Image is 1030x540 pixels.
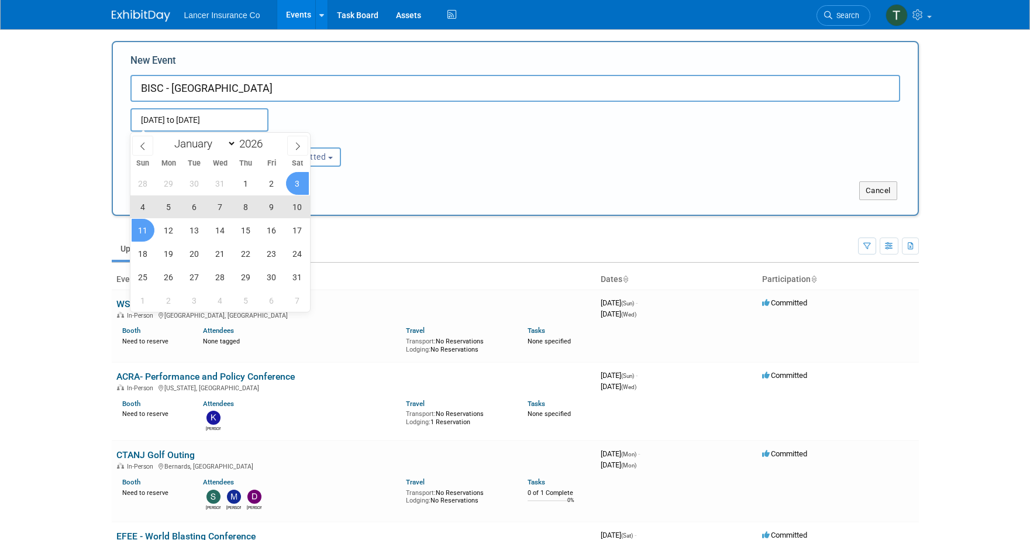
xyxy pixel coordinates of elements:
[116,449,195,460] a: CTANJ Golf Outing
[209,266,232,288] span: January 28, 2026
[209,289,232,312] span: February 4, 2026
[762,531,807,539] span: Committed
[235,266,257,288] span: January 29, 2026
[233,160,259,167] span: Thu
[209,219,232,242] span: January 14, 2026
[635,531,636,539] span: -
[406,489,436,497] span: Transport:
[406,408,510,426] div: No Reservations 1 Reservation
[260,219,283,242] span: January 16, 2026
[621,462,636,469] span: (Mon)
[636,371,638,380] span: -
[132,266,154,288] span: January 25, 2026
[130,75,900,102] input: Name of Trade Show / Conference
[762,298,807,307] span: Committed
[528,478,545,486] a: Tasks
[130,160,156,167] span: Sun
[203,478,234,486] a: Attendees
[127,312,157,319] span: In-Person
[127,463,157,470] span: In-Person
[406,338,436,345] span: Transport:
[261,132,375,147] div: Participation:
[286,266,309,288] span: January 31, 2026
[528,338,571,345] span: None specified
[122,478,140,486] a: Booth
[621,373,634,379] span: (Sun)
[235,242,257,265] span: January 22, 2026
[122,408,186,418] div: Need to reserve
[122,487,186,497] div: Need to reserve
[406,478,425,486] a: Travel
[227,490,241,504] img: Matt Mushorn
[122,335,186,346] div: Need to reserve
[621,311,636,318] span: (Wed)
[284,160,310,167] span: Sat
[636,298,638,307] span: -
[116,298,247,309] a: WSIA Annual Marketplace 2025
[127,384,157,392] span: In-Person
[406,497,430,504] span: Lodging:
[203,335,397,346] div: None tagged
[886,4,908,26] img: Terrence Forrest
[260,172,283,195] span: January 2, 2026
[601,309,636,318] span: [DATE]
[206,490,221,504] img: Steven O'Shea
[601,298,638,307] span: [DATE]
[247,504,261,511] div: Dennis Kelly
[601,371,638,380] span: [DATE]
[638,449,640,458] span: -
[811,274,817,284] a: Sort by Participation Type
[817,5,870,26] a: Search
[406,418,430,426] span: Lodging:
[622,274,628,284] a: Sort by Start Date
[157,266,180,288] span: January 26, 2026
[832,11,859,20] span: Search
[286,289,309,312] span: February 7, 2026
[621,532,633,539] span: (Sat)
[528,400,545,408] a: Tasks
[183,195,206,218] span: January 6, 2026
[286,219,309,242] span: January 17, 2026
[528,326,545,335] a: Tasks
[406,487,510,505] div: No Reservations No Reservations
[157,242,180,265] span: January 19, 2026
[235,172,257,195] span: January 1, 2026
[247,490,261,504] img: Dennis Kelly
[117,463,124,469] img: In-Person Event
[183,266,206,288] span: January 27, 2026
[406,326,425,335] a: Travel
[116,383,591,392] div: [US_STATE], [GEOGRAPHIC_DATA]
[621,300,634,307] span: (Sun)
[859,181,897,200] button: Cancel
[116,461,591,470] div: Bernards, [GEOGRAPHIC_DATA]
[132,219,154,242] span: January 11, 2026
[406,410,436,418] span: Transport:
[157,289,180,312] span: February 2, 2026
[601,449,640,458] span: [DATE]
[621,451,636,458] span: (Mon)
[286,195,309,218] span: January 10, 2026
[209,195,232,218] span: January 7, 2026
[206,425,221,432] div: kathy egan
[406,400,425,408] a: Travel
[596,270,757,290] th: Dates
[406,346,430,353] span: Lodging:
[286,172,309,195] span: January 3, 2026
[132,242,154,265] span: January 18, 2026
[183,242,206,265] span: January 20, 2026
[528,410,571,418] span: None specified
[762,449,807,458] span: Committed
[601,531,636,539] span: [DATE]
[132,289,154,312] span: February 1, 2026
[762,371,807,380] span: Committed
[235,289,257,312] span: February 5, 2026
[112,10,170,22] img: ExhibitDay
[183,289,206,312] span: February 3, 2026
[132,195,154,218] span: January 4, 2026
[260,195,283,218] span: January 9, 2026
[183,172,206,195] span: December 30, 2025
[112,238,180,260] a: Upcoming35
[757,270,919,290] th: Participation
[130,108,268,132] input: Start Date - End Date
[260,289,283,312] span: February 6, 2026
